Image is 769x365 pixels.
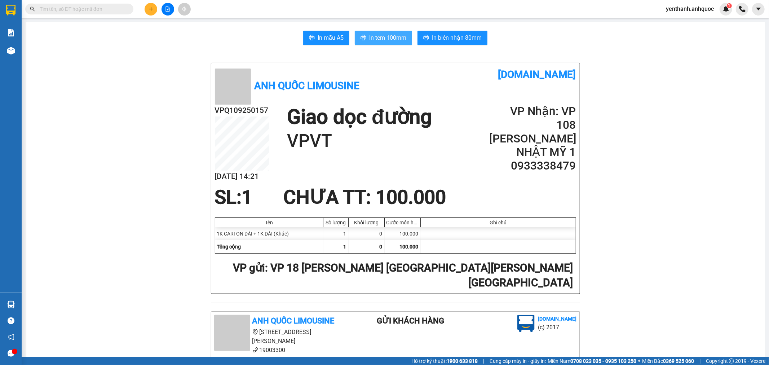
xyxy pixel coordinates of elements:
strong: 0708 023 035 - 0935 103 250 [570,358,636,364]
span: search [30,6,35,12]
img: warehouse-icon [7,47,15,54]
img: logo.jpg [517,315,535,332]
button: printerIn tem 100mm [355,31,412,45]
span: 1 [728,3,730,8]
span: question-circle [8,317,14,324]
span: caret-down [755,6,762,12]
h1: Giao dọc đường [287,105,432,129]
span: environment [252,329,258,335]
span: SL: [215,186,242,208]
h1: VPVT [287,129,432,153]
span: message [8,350,14,357]
h2: VPQ109250157 [215,105,269,116]
h2: 0933338479 [489,159,576,173]
input: Tìm tên, số ĐT hoặc mã đơn [40,5,125,13]
span: 100.000 [400,244,419,250]
div: CHƯA TT : 100.000 [279,186,450,208]
span: 1 [242,186,253,208]
span: file-add [165,6,170,12]
span: Hỗ trợ kỹ thuật: [411,357,478,365]
div: 100.000 [385,227,421,240]
span: aim [182,6,187,12]
button: printerIn mẫu A5 [303,31,349,45]
button: file-add [162,3,174,16]
span: ⚪️ [638,360,640,362]
span: printer [423,35,429,41]
img: icon-new-feature [723,6,729,12]
div: Tên [217,220,321,225]
div: Ghi chú [423,220,574,225]
span: Miền Bắc [642,357,694,365]
button: caret-down [752,3,765,16]
span: copyright [729,359,734,364]
span: VP gửi [233,261,265,274]
span: In mẫu A5 [318,33,344,42]
span: 1 [344,244,346,250]
h2: VP Nhận: VP 108 [PERSON_NAME] [489,105,576,145]
strong: 1900 633 818 [447,358,478,364]
h2: [DATE] 14:21 [215,171,269,182]
img: warehouse-icon [7,301,15,308]
img: phone-icon [739,6,746,12]
div: 1K CARTON DÀI + 1K DÀI (Khác) [215,227,323,240]
li: (c) 2017 [538,323,577,332]
span: printer [309,35,315,41]
span: | [699,357,701,365]
b: [DOMAIN_NAME] [498,69,576,80]
strong: 0369 525 060 [663,358,694,364]
b: Anh Quốc Limousine [255,80,360,92]
h2: : VP 18 [PERSON_NAME] [GEOGRAPHIC_DATA][PERSON_NAME][GEOGRAPHIC_DATA] [215,261,573,290]
div: 1 [323,227,349,240]
li: VP VP 108 [PERSON_NAME] [50,39,96,55]
span: In tem 100mm [369,33,406,42]
div: Khối lượng [350,220,383,225]
span: Tổng cộng [217,244,241,250]
h2: NHẬT MỸ 1 [489,145,576,159]
span: phone [252,347,258,353]
img: logo-vxr [6,5,16,16]
span: | [483,357,484,365]
button: plus [145,3,157,16]
span: 0 [380,244,383,250]
b: Gửi khách hàng [377,316,444,325]
span: In biên nhận 80mm [432,33,482,42]
button: printerIn biên nhận 80mm [417,31,487,45]
span: Miền Nam [548,357,636,365]
li: Anh Quốc Limousine [4,4,105,31]
button: aim [178,3,191,16]
li: VP VP 18 [PERSON_NAME] [GEOGRAPHIC_DATA][PERSON_NAME][GEOGRAPHIC_DATA] [4,39,50,87]
div: Cước món hàng [386,220,419,225]
sup: 1 [727,3,732,8]
span: plus [149,6,154,12]
b: [DOMAIN_NAME] [538,316,577,322]
div: Số lượng [325,220,346,225]
img: solution-icon [7,29,15,36]
span: yenthanh.anhquoc [660,4,720,13]
span: notification [8,334,14,340]
div: 0 [349,227,385,240]
li: [STREET_ADDRESS][PERSON_NAME] [214,327,348,346]
b: Anh Quốc Limousine [252,316,335,325]
span: Cung cấp máy in - giấy in: [490,357,546,365]
span: printer [361,35,366,41]
li: 19003300 [214,346,348,355]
